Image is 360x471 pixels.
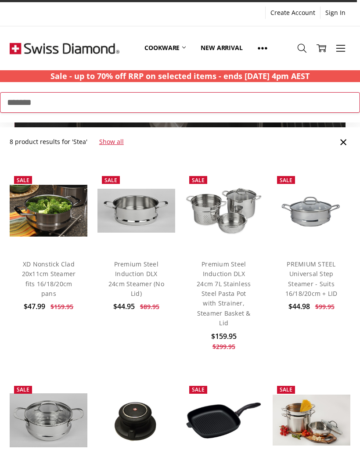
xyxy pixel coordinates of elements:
[266,7,320,19] a: Create Account
[10,393,87,447] img: Premium steel DLX universal steamer 16/18/20 cm with lid
[273,381,350,459] a: Premium Steel Induction 4pc MULTI POT/PASTA SET 24cm 7L Pasta Pot with Strainer, Steamer Basket &...
[185,381,263,459] a: XD Nonstick Square Grill Pan - 28cm x 28cm x 4cm
[140,302,159,311] span: $89.95
[17,386,29,393] span: Sale
[192,386,205,393] span: Sale
[137,29,193,68] a: Cookware
[50,302,73,311] span: $159.95
[273,395,350,446] img: Premium Steel Induction 4pc MULTI POT/PASTA SET 24cm 7L Pasta Pot with Strainer, Steamer Basket &...
[185,172,263,249] img: Premium Steel DLX - 7.6 Qt. (9.5") Stainless Steel Pasta Pot with Strainer, Steamer Basket, & Lid...
[10,172,87,249] a: XD Nonstick Clad 20x11cm Steamer fits 16/18/20cm pans
[315,302,335,311] span: $99.95
[104,176,117,184] span: Sale
[192,176,205,184] span: Sale
[108,260,164,298] a: Premium Steel Induction DLX 24cm Steamer (No Lid)
[285,260,338,298] a: PREMIUM STEEL Universal Step Steamer - Suits 16/18/20cm + LID
[97,172,175,249] a: Premium Steel Induction DLX 24cm Steamer (No Lid)
[10,185,87,237] img: XD Nonstick Clad 20x11cm Steamer fits 16/18/20cm pans
[10,26,119,70] img: Free Shipping On Every Order
[280,176,292,184] span: Sale
[17,176,29,184] span: Sale
[336,135,350,149] a: Close
[104,381,168,459] img: Small Lid Knob - To suit 16-26CM Lid
[99,137,124,146] a: Show all
[273,172,350,249] img: PREMIUM STEEL Universal Step Steamer - Suits 16/18/20cm + LID
[97,189,175,233] img: Premium Steel Induction DLX 24cm Steamer (No Lid)
[280,386,292,393] span: Sale
[339,132,347,151] span: ×
[185,400,263,440] img: XD Nonstick Square Grill Pan - 28cm x 28cm x 4cm
[24,302,45,311] span: $47.99
[97,381,175,459] a: Small Lid Knob - To suit 16-26CM Lid
[250,29,275,68] a: Show All
[212,342,235,351] span: $299.95
[10,137,87,146] span: 8 product results for 'Stea'
[193,29,250,68] a: New arrival
[113,302,135,311] span: $44.95
[288,302,310,311] span: $44.98
[320,7,350,19] a: Sign In
[197,260,251,327] a: Premium Steel Induction DLX 24cm 7L Stainless Steel Pasta Pot with Strainer, Steamer Basket & Lid
[22,260,76,298] a: XD Nonstick Clad 20x11cm Steamer fits 16/18/20cm pans
[50,71,310,81] strong: Sale - up to 70% off RRP on selected items - ends [DATE] 4pm AEST
[211,331,237,341] span: $159.95
[10,381,87,459] a: Premium steel DLX universal steamer 16/18/20 cm with lid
